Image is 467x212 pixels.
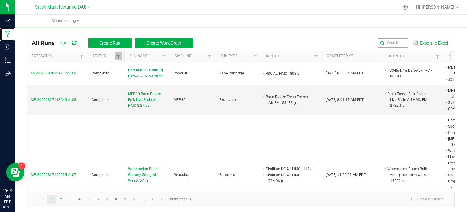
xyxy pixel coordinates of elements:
[174,173,189,177] span: Depositor
[386,91,434,109] li: Brain Freeze-Bulk Decarb Live Resin-AU-HMC-EM - 2732.1 g
[129,54,160,59] a: Run NameSortable
[32,54,78,59] a: ExtractionSortable
[31,173,76,177] span: MP-20250827152055-4107
[5,44,11,50] inline-svg: Inbound
[174,98,185,102] span: MEP30
[326,98,364,102] span: [DATE] 8:01:17 AM EDT
[3,205,12,209] p: 08/28
[99,41,120,45] span: Create Run
[160,52,168,60] a: Filter
[261,51,322,62] th: Inputs
[5,57,11,63] inline-svg: Inventory
[412,38,449,48] button: Export to Excel
[175,54,206,59] a: MachineSortable
[219,98,236,102] span: Extraction
[84,195,93,204] a: Page 5
[32,38,198,48] div: All Runs
[139,195,148,204] a: Page 11
[115,52,122,60] a: Filter
[265,94,313,106] li: Brain Freeze-Fresh Frozen-AU-EM - 53433 g
[88,38,132,48] button: Create Run
[149,195,157,204] a: Go to the next page
[15,15,116,27] a: Manufacturing
[174,71,187,75] span: RoboFill
[35,5,86,10] span: Stash Manufacturing (AU)
[326,71,364,75] span: [DATE] 8:53:54 AM EDT
[265,172,313,184] li: Distillate-D9-AU-HMC - 784.36 g
[92,98,109,102] span: Completed
[6,163,24,181] iframe: Resource center
[5,18,11,24] inline-svg: Analytics
[434,53,441,60] a: Filter
[18,162,25,170] iframe: Resource center unread badge
[195,194,448,204] kendo-pager-info: 1 - 30 of 4021 items
[27,192,455,207] kendo-pager: Current page: 1
[57,195,65,204] a: Page 2
[3,188,12,205] p: 10:19 AM EDT
[121,195,130,204] a: Page 9
[219,173,235,177] span: Gummies
[378,38,408,48] input: Search
[383,51,444,62] th: Outputs
[128,91,166,109] span: MEP30 Brain Freeze-Bulk Live Resin-AU-HMC-8.27.25
[75,195,84,204] a: Page 4
[147,41,181,45] span: Create Work Order
[220,54,251,59] a: Run TypeSortable
[386,166,434,184] li: Watermelon Punch-Bulk 50mg Gummies-AU-W. - 16280 ea
[66,195,75,204] a: Page 3
[93,54,114,59] a: StatusSortable
[135,38,193,48] button: Create Work Order
[157,195,166,204] a: Go to the last page
[102,195,111,204] a: Page 7
[401,4,409,10] div: Manage settings
[47,195,56,204] a: Page 1
[31,98,76,102] span: MP-20250827193540-4108
[150,197,155,202] span: Go to the next page
[5,70,11,76] inline-svg: Outbound
[327,54,380,59] a: Completed AtSortable
[15,18,116,23] span: Manufacturing
[265,166,313,172] li: Distillate-D9-AU-HMC - 112 g
[416,5,455,9] span: Hi, [PERSON_NAME]!
[251,52,259,60] a: Filter
[219,71,244,75] span: Vape Cartridge
[92,173,109,177] span: Completed
[130,195,139,204] a: Page 10
[5,31,11,37] inline-svg: Manufacturing
[160,197,164,202] span: Go to the last page
[326,173,366,177] span: [DATE] 11:55:55 AM EDT
[31,71,76,75] span: MP-20250828121222-4109
[265,70,313,77] li: RSO-AU-HMC - 803 g
[128,166,166,184] span: Watermelon Punch-Gummy-50mg-AU-WEED.[DATE]
[128,67,166,79] span: Dart Run-RSO-Bulk 1g Dart-AU-HMC-8.28.25
[92,71,109,75] span: Completed
[112,195,120,204] a: Page 8
[78,52,85,60] a: Filter
[206,52,213,60] a: Filter
[386,67,434,79] li: RSO-Bulk 1g Dart-AU-HMC - 803 ea
[312,53,320,60] a: Filter
[93,195,102,204] a: Page 6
